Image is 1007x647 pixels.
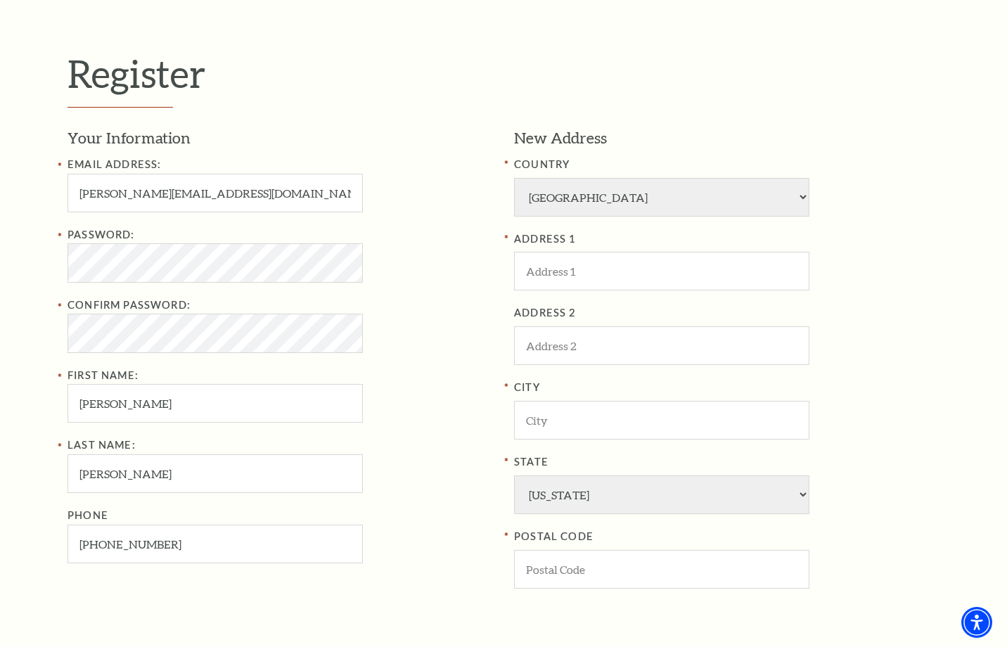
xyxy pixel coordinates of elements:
[68,229,135,241] label: Password:
[514,127,939,149] h3: New Address
[68,158,161,170] label: Email Address:
[68,369,139,381] label: First Name:
[514,379,939,397] label: City
[514,252,809,290] input: ADDRESS 1
[514,305,939,322] label: ADDRESS 2
[68,509,108,521] label: Phone
[68,174,363,212] input: Email Address:
[514,231,939,248] label: ADDRESS 1
[514,454,939,471] label: State
[68,299,191,311] label: Confirm Password:
[68,439,136,451] label: Last Name:
[514,528,939,546] label: POSTAL CODE
[961,607,992,638] div: Accessibility Menu
[514,326,809,365] input: ADDRESS 2
[514,550,809,589] input: POSTAL CODE
[514,156,939,174] label: COUNTRY
[68,127,493,149] h3: Your Information
[514,401,809,440] input: City
[68,51,939,108] h1: Register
